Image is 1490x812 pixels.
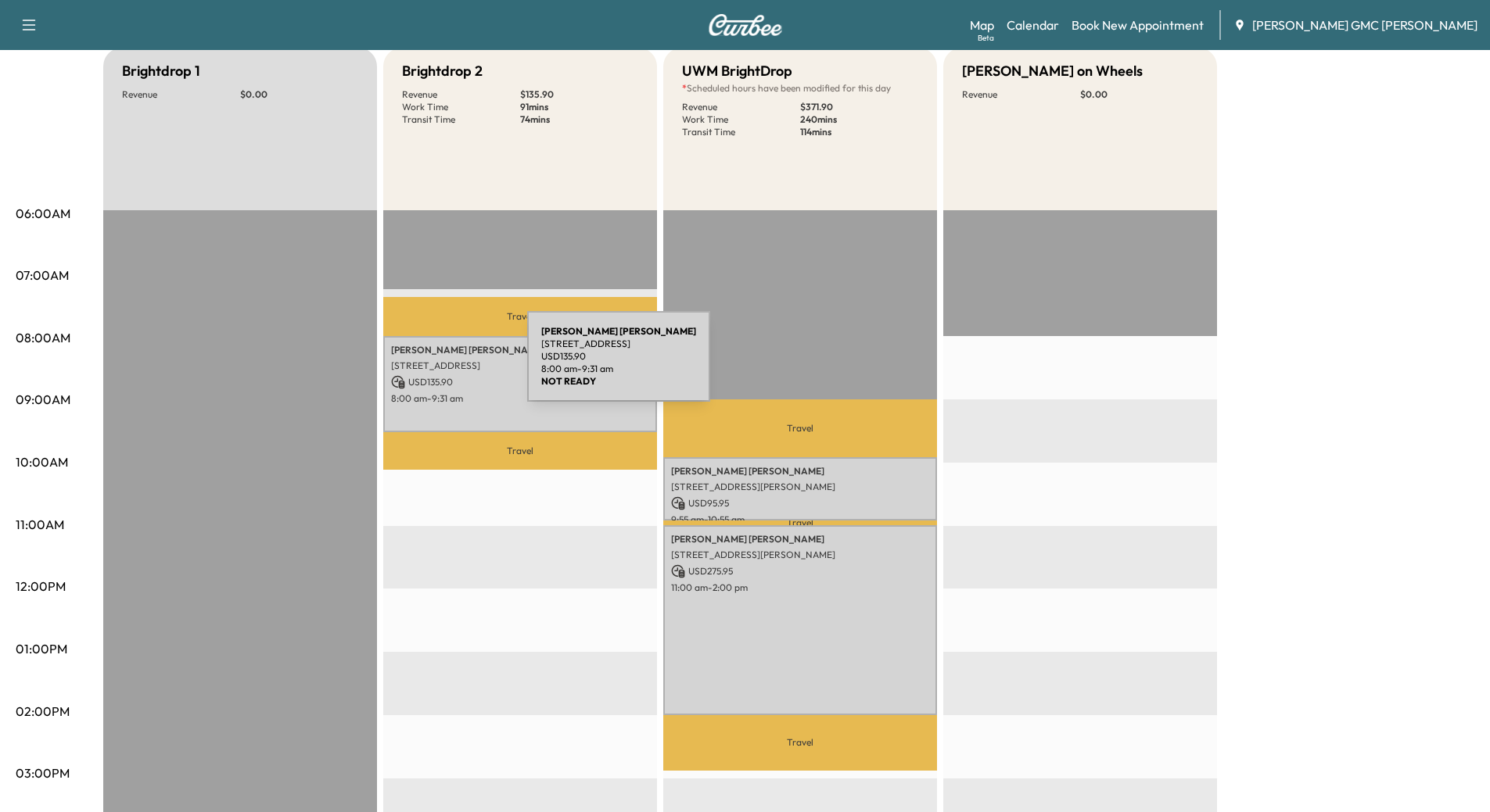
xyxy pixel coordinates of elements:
[16,390,70,409] p: 09:00AM
[671,533,929,546] p: [PERSON_NAME] [PERSON_NAME]
[240,88,358,101] p: $ 0.00
[16,702,70,721] p: 02:00PM
[541,363,696,375] p: 8:00 am - 9:31 am
[16,764,70,782] p: 03:00PM
[682,126,800,138] p: Transit Time
[671,581,929,594] p: 11:00 am - 2:00 pm
[663,520,937,526] p: Travel
[671,513,929,526] p: 9:55 am - 10:55 am
[708,14,783,36] img: Curbee Logo
[391,344,649,356] p: [PERSON_NAME] [PERSON_NAME]
[402,113,520,126] p: Transit Time
[391,392,649,405] p: 8:00 am - 9:31 am
[800,126,918,138] p: 114 mins
[671,549,929,561] p: [STREET_ADDRESS][PERSON_NAME]
[682,113,800,126] p: Work Time
[800,113,918,126] p: 240 mins
[16,453,68,471] p: 10:00AM
[541,325,696,337] b: [PERSON_NAME] [PERSON_NAME]
[682,82,918,95] p: Scheduled hours have been modified for this day
[16,204,70,223] p: 06:00AM
[970,16,994,34] a: MapBeta
[663,715,937,771] p: Travel
[402,101,520,113] p: Work Time
[663,399,937,457] p: Travel
[16,577,66,596] p: 12:00PM
[1007,16,1059,34] a: Calendar
[671,481,929,493] p: [STREET_ADDRESS][PERSON_NAME]
[16,266,69,284] p: 07:00AM
[520,88,638,101] p: $ 135.90
[122,60,200,82] h5: Brightdrop 1
[16,328,70,347] p: 08:00AM
[671,496,929,510] p: USD 95.95
[402,88,520,101] p: Revenue
[383,297,657,336] p: Travel
[800,101,918,113] p: $ 371.90
[520,113,638,126] p: 74 mins
[671,564,929,578] p: USD 275.95
[671,465,929,478] p: [PERSON_NAME] [PERSON_NAME]
[16,639,67,658] p: 01:00PM
[1252,16,1477,34] span: [PERSON_NAME] GMC [PERSON_NAME]
[520,101,638,113] p: 91 mins
[541,375,596,387] b: NOT READY
[682,60,792,82] h5: UWM BrightDrop
[541,350,696,363] p: USD 135.90
[383,432,657,470] p: Travel
[1072,16,1204,34] a: Book New Appointment
[391,359,649,372] p: [STREET_ADDRESS]
[962,60,1143,82] h5: [PERSON_NAME] on Wheels
[402,60,483,82] h5: Brightdrop 2
[682,101,800,113] p: Revenue
[391,375,649,389] p: USD 135.90
[122,88,240,101] p: Revenue
[16,515,64,534] p: 11:00AM
[541,338,696,350] p: [STREET_ADDRESS]
[978,32,994,44] div: Beta
[962,88,1080,101] p: Revenue
[1080,88,1198,101] p: $ 0.00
